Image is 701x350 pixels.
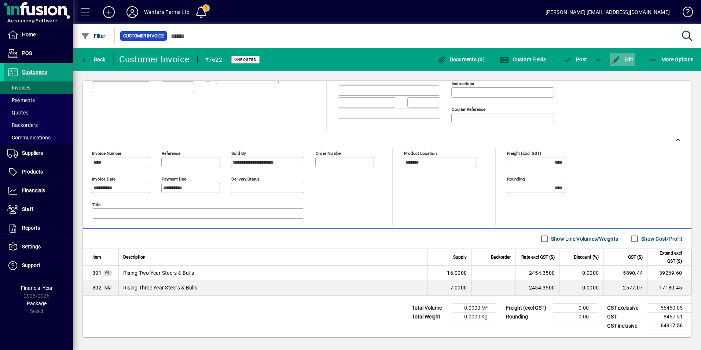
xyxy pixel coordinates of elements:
mat-label: Delivery status [231,176,260,182]
span: Payments [7,97,35,103]
span: Filter [81,33,106,39]
a: Financials [4,182,73,200]
span: P [576,56,579,62]
span: Package [27,300,47,306]
a: Invoices [4,81,73,94]
span: ost [564,56,587,62]
button: Documents (0) [435,53,487,66]
span: Invoices [7,85,30,91]
div: Wantara Farms Ltd [144,6,190,18]
button: Custom Fields [498,53,548,66]
a: Products [4,163,73,181]
a: Communications [4,131,73,144]
span: Discount (%) [574,253,599,261]
span: GL [105,271,110,275]
mat-label: Product location [404,151,437,156]
td: Rounding [502,313,554,321]
span: Support [22,262,40,268]
td: Freight (excl GST) [502,304,554,313]
div: 2454.3500 [520,284,555,291]
mat-label: Sold by [231,151,246,156]
td: GST exclusive [603,304,647,313]
div: Customer Invoice [119,54,190,65]
span: Unposted [234,57,257,62]
mat-label: Instructions [452,81,474,86]
span: Customer Invoice [123,32,164,40]
span: Rising Two Year Steers & Bulls [123,269,194,277]
span: Financial Year [21,285,53,291]
a: Home [4,26,73,44]
span: Documents (0) [437,56,485,62]
td: 56450.05 [647,304,691,313]
button: Add [97,6,121,19]
td: 0.0000 [559,266,603,280]
span: 7.0000 [450,284,467,291]
td: 39269.60 [647,266,691,280]
mat-label: Invoice number [92,151,121,156]
span: Edit [612,56,634,62]
a: Quotes [4,106,73,119]
td: 64917.56 [647,321,691,331]
span: Home [22,32,36,37]
span: Extend excl GST ($) [652,249,682,265]
td: 0.0000 M³ [452,304,496,313]
label: Show Cost/Profit [640,235,682,243]
div: #7622 [205,54,222,66]
a: POS [4,44,73,63]
span: GST ($) [628,253,643,261]
td: 17180.45 [647,280,691,295]
mat-label: Freight (excl GST) [507,151,541,156]
span: Customers [22,69,47,75]
label: Show Line Volumes/Weights [550,235,618,243]
a: Settings [4,238,73,256]
mat-label: Title [92,202,100,207]
span: Description [123,253,146,261]
span: 16.0000 [447,269,467,277]
span: Settings [22,244,41,249]
td: 2577.07 [603,280,647,295]
span: Rising Three Year Steers & Bulls [92,284,102,291]
td: 5890.44 [603,266,647,280]
mat-label: Rounding [507,176,525,182]
span: Backorders [7,122,38,128]
span: Suppliers [22,150,43,156]
app-page-header-button: Back [73,53,114,66]
mat-label: Order number [316,151,342,156]
span: Supply [453,253,467,261]
span: Communications [7,135,51,141]
button: Filter [79,29,107,43]
span: Staff [22,206,33,212]
a: Payments [4,94,73,106]
a: Suppliers [4,144,73,163]
span: GL [105,285,110,289]
mat-label: Courier Reference [452,107,485,112]
td: Total Weight [408,313,452,321]
span: Custom Fields [500,56,546,62]
td: 0.0000 Kg [452,313,496,321]
button: Back [79,53,107,66]
span: Financials [22,187,45,193]
td: 0.0000 [559,280,603,295]
a: Reports [4,219,73,237]
td: GST inclusive [603,321,647,331]
div: 2454.3500 [520,269,555,277]
mat-label: Invoice date [92,176,115,182]
span: POS [22,50,32,56]
td: 0.00 [554,304,598,313]
td: GST [603,313,647,321]
a: Knowledge Base [677,1,692,25]
button: More Options [647,53,696,66]
a: Support [4,256,73,275]
td: Total Volume [408,304,452,313]
span: Backorder [491,253,511,261]
span: Rising Two Year Steers & Bulls [92,269,102,277]
a: Staff [4,200,73,219]
a: Backorders [4,119,73,131]
span: Item [92,253,101,261]
span: Quotes [7,110,28,116]
button: Post [560,53,591,66]
td: 8467.51 [647,313,691,321]
span: Rising Three Year Steers & Bulls [123,284,197,291]
button: Profile [121,6,144,19]
mat-label: Reference [162,151,180,156]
